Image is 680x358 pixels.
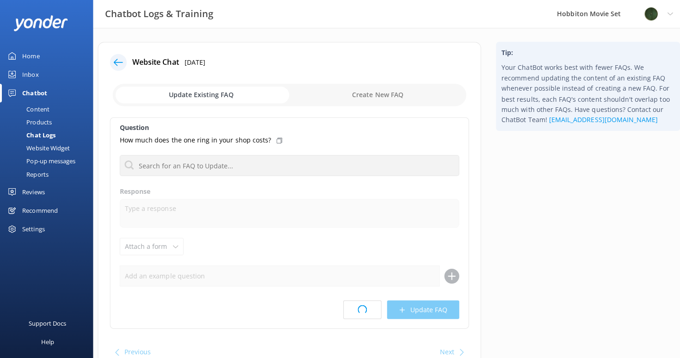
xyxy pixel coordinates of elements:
[41,330,54,349] div: Help
[6,167,48,179] div: Reports
[6,167,93,179] a: Reports
[6,102,49,115] div: Content
[104,6,212,21] h3: Chatbot Logs & Training
[6,128,93,141] a: Chat Logs
[640,7,654,21] img: 34-1720495293.png
[14,15,67,31] img: yonder-white-logo.png
[6,115,51,128] div: Products
[119,122,456,132] label: Question
[6,154,75,167] div: Pop-up messages
[183,57,204,67] p: [DATE]
[22,181,44,200] div: Reviews
[22,200,57,218] div: Recommend
[119,264,437,284] input: Add an example question
[29,312,66,330] div: Support Docs
[22,218,44,237] div: Settings
[6,115,93,128] a: Products
[22,83,47,102] div: Chatbot
[6,102,93,115] a: Content
[119,134,269,144] p: How much does the one ring in your shop costs?
[22,46,39,65] div: Home
[6,154,93,167] a: Pop-up messages
[119,185,456,195] label: Response
[545,114,654,123] a: [EMAIL_ADDRESS][DOMAIN_NAME]
[119,154,456,175] input: Search for an FAQ to Update...
[6,128,55,141] div: Chat Logs
[6,141,69,154] div: Website Widget
[498,62,670,124] p: Your ChatBot works best with fewer FAQs. We recommend updating the content of an existing FAQ whe...
[22,65,38,83] div: Inbox
[498,47,670,57] h4: Tip:
[131,56,178,68] h4: Website Chat
[6,141,93,154] a: Website Widget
